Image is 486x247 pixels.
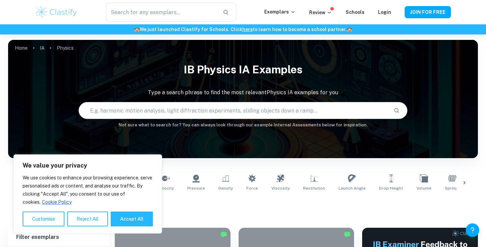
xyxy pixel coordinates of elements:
span: Launch Angle [339,185,366,191]
p: Exemplars [264,8,296,16]
button: Help and Feedback [466,223,479,237]
span: Springs [445,185,460,191]
p: Type a search phrase to find the most relevant Physics IA examples for you [8,89,478,97]
button: JOIN FOR FREE [405,6,451,18]
a: IA [40,43,45,53]
p: We value your privacy [23,162,153,170]
h6: Not sure what to search for? You can always look through our example Internal Assessments below f... [8,122,478,128]
button: Accept All [111,212,153,226]
input: Search for any exemplars... [106,3,217,22]
a: Home [15,43,28,53]
a: Login [378,9,391,15]
input: E.g. harmonic motion analysis, light diffraction experiments, sliding objects down a ramp... [79,101,388,120]
span: Volume [416,185,431,191]
p: Review [309,9,332,16]
button: Reject All [67,212,108,226]
img: Marked [344,231,351,238]
img: Clastify logo [35,5,78,19]
a: here [242,27,253,32]
button: Search [391,105,402,116]
a: Cookie Policy [42,199,72,205]
span: Viscosity [271,185,290,191]
h6: Filter exemplars [8,228,109,247]
a: Schools [346,9,364,15]
h6: We just launched Clastify for Schools. Click to learn how to become a school partner. [1,26,485,33]
p: We use cookies to enhance your browsing experience, serve personalised ads or content, and analys... [23,174,153,206]
span: Velocity [158,185,174,191]
span: Drop Height [379,185,403,191]
p: Physics [57,44,74,52]
span: 🏫 [347,27,352,32]
span: Density [218,185,233,191]
span: Restitution [303,185,325,191]
div: We value your privacy [13,154,162,233]
span: Pressure [187,185,205,191]
img: Marked [220,231,227,238]
button: Customise [23,212,64,226]
span: 🏫 [134,27,140,32]
h1: All Physics IA Examples [32,199,455,212]
h1: IB Physics IA examples [8,59,478,80]
span: Force [246,185,258,191]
